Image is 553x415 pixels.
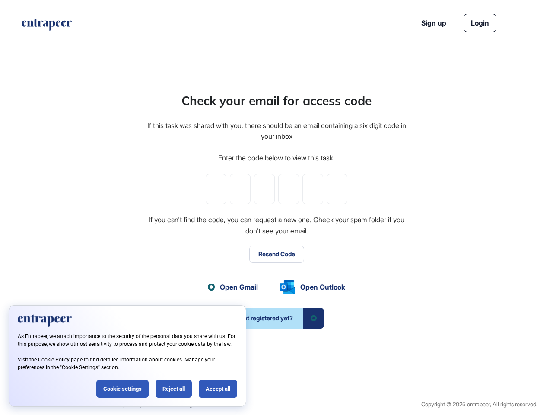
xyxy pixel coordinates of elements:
a: Open Outlook [280,280,345,294]
button: Resend Code [249,246,304,263]
span: Open Gmail [220,282,258,292]
span: Open Outlook [300,282,345,292]
div: Check your email for access code [181,92,372,110]
a: Open Gmail [208,282,258,292]
a: Sign up [421,18,446,28]
div: If you can't find the code, you can request a new one. Check your spam folder if you don't see yo... [146,214,407,236]
a: Login [464,14,496,32]
span: Not registered yet? [229,308,303,329]
div: Enter the code below to view this task. [218,153,335,164]
a: entrapeer-logo [21,19,73,34]
a: Not registered yet? [229,308,324,329]
div: If this task was shared with you, there should be an email containing a six digit code in your inbox [146,120,407,142]
div: Copyright © 2025 entrapeer, All rights reserved. [421,401,537,408]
